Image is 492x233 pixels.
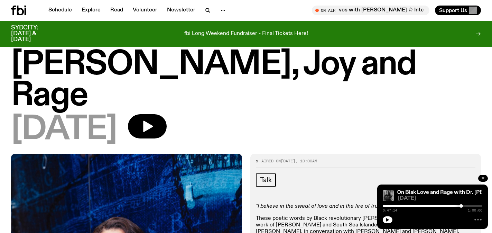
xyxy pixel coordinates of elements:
p: fbi Long Weekend Fundraiser - Final Tickets Here! [184,31,308,37]
a: Explore [77,6,105,15]
span: [DATE] [11,114,117,145]
span: Talk [260,176,272,184]
button: Support Us [435,6,481,15]
a: Newsletter [163,6,199,15]
a: Read [106,6,127,15]
h3: SYDCITY: [DATE] & [DATE] [11,25,55,43]
span: Support Us [439,7,467,14]
a: Volunteer [129,6,161,15]
span: , 10:00am [295,158,317,164]
a: Schedule [44,6,76,15]
em: "I believe in the sweat of love and in the fire of truth..." [256,204,388,209]
span: [DATE] [281,158,295,164]
span: Aired on [261,158,281,164]
button: On AirArvos with [PERSON_NAME] ✩ Interview: Hatchie [312,6,429,15]
span: [DATE] [398,196,482,201]
h1: Race Matters / On Radical [PERSON_NAME], Joy and Rage [11,18,481,111]
a: Talk [256,173,276,187]
span: 0:47:14 [383,209,397,212]
span: 1:00:00 [468,209,482,212]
